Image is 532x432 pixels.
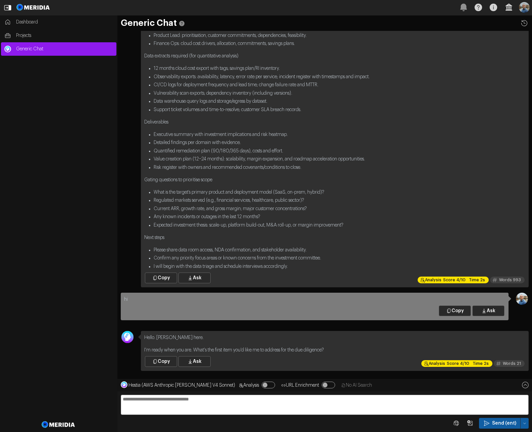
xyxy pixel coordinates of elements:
span: Copy [451,307,464,314]
img: Profile Icon [519,2,530,13]
li: Regulated markets served (e.g., financial services, healthcare, public sector)? [154,197,525,204]
button: Ask [178,356,211,367]
span: Ask [487,307,495,314]
li: 12 months cloud cost export with tags; savings plan/RI inventory. [154,65,525,72]
span: Copy [158,358,170,365]
li: Any known incidents or outages in the last 12 months? [154,213,525,221]
button: Image Query [465,418,476,429]
svg: No AI Search [341,383,346,388]
li: Risk register with owners and recommended covenants/conditions to close. [154,164,525,171]
img: Profile Icon [516,293,528,305]
button: Copy [145,356,177,367]
li: Quantified remediation plan (90/180/365 days), costs and effort. [154,148,525,155]
div: The responses consistently greeted the user but did not answer the prompt. Instead, the model rep... [421,360,492,367]
li: Support ticket volumes and time-to-resolve; customer SLA breach records. [154,106,525,113]
span: Copy [158,275,170,281]
li: Executive summary with investment implications and risk heatmap. [154,131,525,138]
h1: Generic Chat [121,19,529,28]
a: Projects [1,29,116,42]
img: Avatar Icon [121,331,134,343]
div: Paul Smith [515,293,529,299]
span: Analysis [243,383,259,388]
button: Send (ent) [479,418,521,429]
svg: Analysis [238,383,243,388]
span: No AI Search [346,383,372,388]
span: Hestia (AWS Anthropic [PERSON_NAME] V4 Sonnet) [128,383,235,388]
span: Ask [193,358,202,365]
a: Generic ChatGeneric Chat [1,42,116,56]
button: Ask [178,273,211,283]
span: Projects [16,32,113,39]
p: Data extracts required (for quantitative analysis) [144,53,525,60]
li: Detailed findings per domain with evidence. [154,139,525,146]
li: Vulnerability scan exports; dependency inventory (including versions). [154,90,525,97]
li: What is the target’s primary product and deployment model (SaaS, on-prem, hybrid)? [154,189,525,196]
button: Copy [145,273,177,283]
img: Generic Chat [4,46,11,52]
button: Ask [472,305,504,316]
li: Data warehouse query logs and storage/egress by dataset. [154,98,525,105]
button: Send (ent) [521,418,529,429]
li: Please share data room access, NDA confirmation, and stakeholder availability. [154,247,525,254]
p: hi [124,296,505,303]
li: Finance Ops: cloud cost drivers, allocation, commitments, savings plans. [154,40,525,47]
p: Next steps [144,234,525,241]
span: Generic Chat [16,46,113,52]
a: Dashboard [1,15,116,29]
li: I will begin with the data triage and schedule interviews accordingly. [154,263,525,270]
svg: Analysis [281,383,286,388]
span: URL Enrichment [286,383,319,388]
img: Hestia (AWS Anthropic Claude V4 Sonnet) [121,381,127,388]
span: Send (ent) [492,420,516,427]
li: Expected investment thesis: scale-up, platform build-out, M&A roll-up, or margin improvement? [154,222,525,229]
button: Copy [439,305,471,316]
p: I'm ready when you are. What's the first item you'd like me to address for the due diligence? [144,347,525,354]
span: Ask [193,275,202,281]
li: Observability exports: availability, latency, error rate per service; incident register with time... [154,74,525,81]
li: CI/CD logs for deployment frequency and lead time; change failure rate and MTTR. [154,82,525,89]
li: Product Lead: prioritisation, customer commitments, dependencies, feasibility. [154,32,525,39]
span: Dashboard [16,19,113,26]
div: George [121,331,134,338]
p: Hello. [PERSON_NAME] here. [144,334,525,341]
li: Current ARR, growth rate, and gross margin; major customer concentrations? [154,205,525,212]
p: Deliverables [144,119,525,126]
li: Value creation plan (12–24 months): scalability, margin expansion, and roadmap acceleration oppor... [154,156,525,163]
p: Gating questions to prioritise scope [144,177,525,184]
img: Meridia Logo [41,417,76,432]
li: Confirm any priority focus areas or known concerns from the investment committee. [154,255,525,262]
button: Web Search [451,418,462,429]
div: The model's responses, after repeated "hi" prompts, significantly deviated from directly answerin... [418,277,489,283]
